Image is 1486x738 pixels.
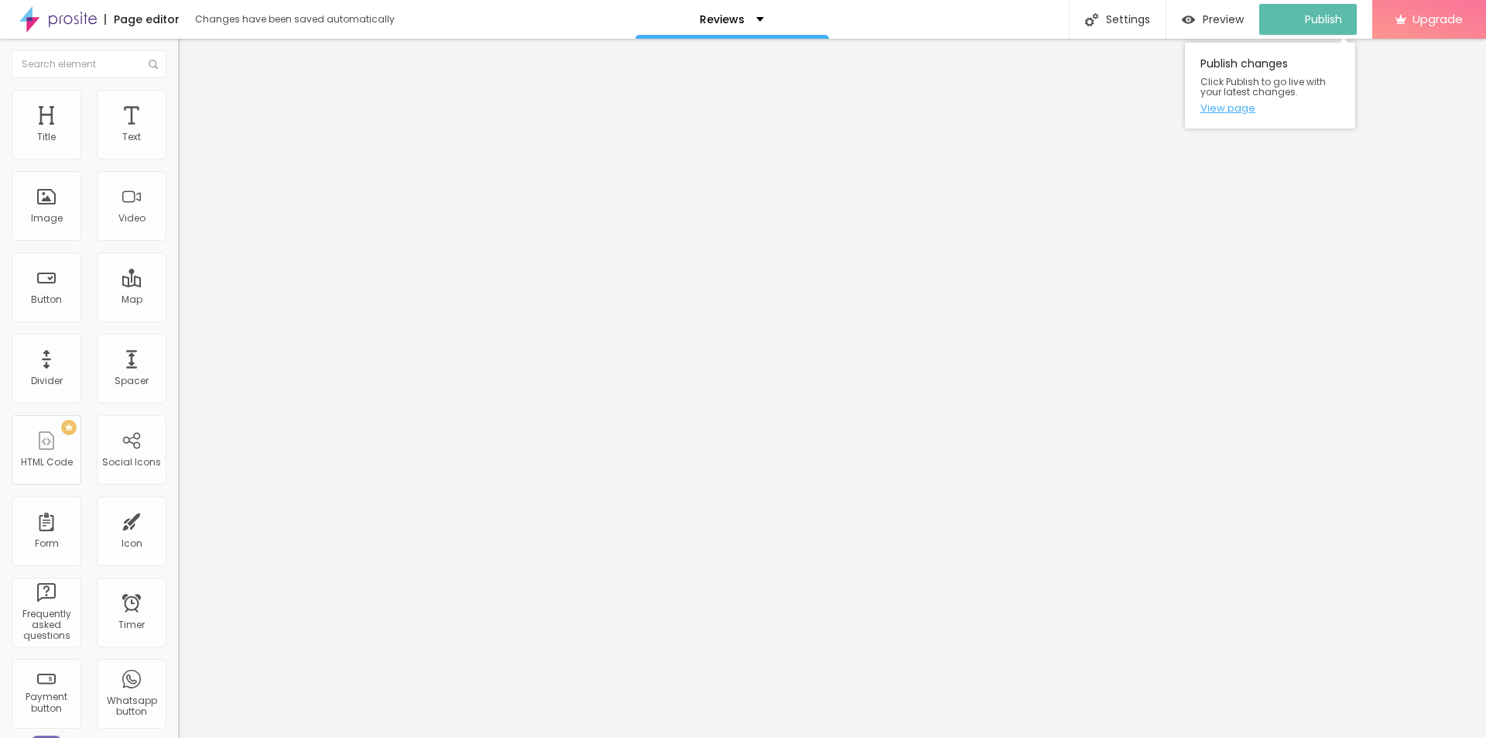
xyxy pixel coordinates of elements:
div: Divider [31,376,63,386]
div: Timer [118,620,145,630]
div: Text [122,132,141,142]
div: Map [122,294,142,305]
span: Publish [1305,13,1342,26]
span: Preview [1203,13,1244,26]
div: Video [118,213,146,224]
iframe: Editor [178,39,1486,738]
a: View page [1200,103,1340,113]
div: Publish changes [1185,43,1355,129]
input: Search element [12,50,166,78]
div: Spacer [115,376,149,386]
p: Reviews [700,14,745,25]
div: Social Icons [102,457,161,468]
div: Icon [122,538,142,549]
div: Button [31,294,62,305]
img: Icone [149,60,158,69]
div: Payment button [15,692,77,714]
span: Upgrade [1412,12,1463,26]
div: Page editor [104,14,180,25]
div: Frequently asked questions [15,609,77,642]
button: Preview [1166,4,1259,35]
div: Image [31,213,63,224]
div: Changes have been saved automatically [195,15,395,24]
img: Icone [1085,13,1098,26]
img: view-1.svg [1182,13,1195,26]
span: Click Publish to go live with your latest changes. [1200,77,1340,97]
div: HTML Code [21,457,73,468]
div: Form [35,538,59,549]
div: Whatsapp button [101,695,162,718]
button: Publish [1259,4,1357,35]
div: Title [37,132,56,142]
